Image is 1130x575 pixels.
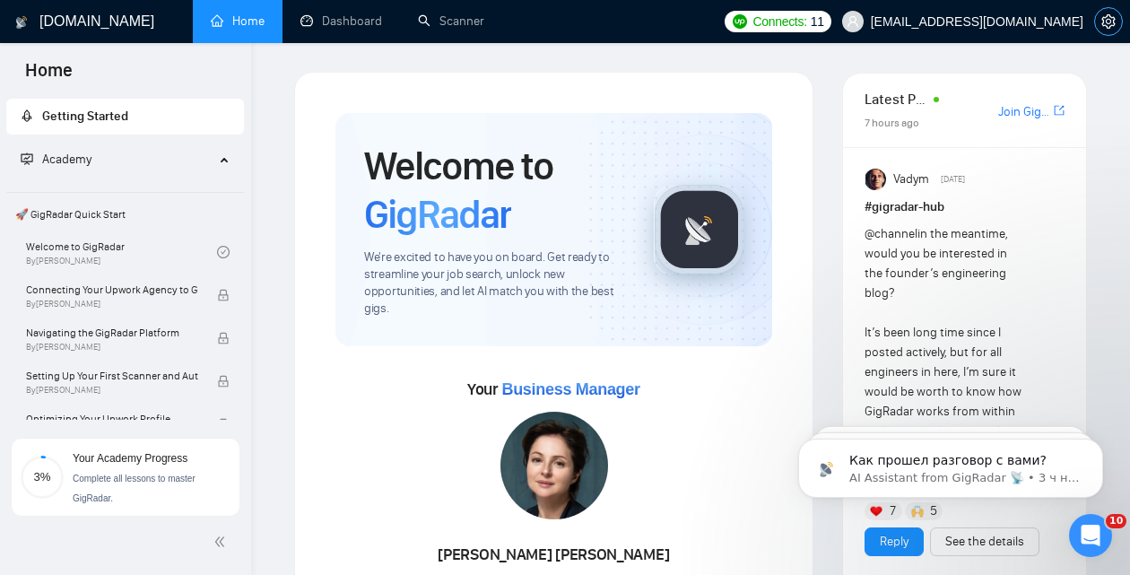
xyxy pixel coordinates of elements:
[1095,14,1122,29] span: setting
[217,375,230,388] span: lock
[945,532,1024,552] a: See the details
[500,412,608,519] img: 1717012133825-64.jpg
[930,527,1039,556] button: See the details
[421,540,687,571] div: [PERSON_NAME] [PERSON_NAME]
[865,226,917,241] span: @channel
[865,169,887,190] img: Vadym
[217,289,230,301] span: lock
[15,8,28,37] img: logo
[211,13,265,29] a: homeHome
[1106,514,1126,528] span: 10
[364,249,625,318] span: We're excited to have you on board. Get ready to streamline your job search, unlock new opportuni...
[26,342,198,353] span: By [PERSON_NAME]
[217,246,230,258] span: check-circle
[847,15,859,28] span: user
[21,152,33,165] span: fund-projection-screen
[655,185,744,274] img: gigradar-logo.png
[26,281,198,299] span: Connecting Your Upwork Agency to GigRadar
[1054,102,1065,119] a: export
[300,13,382,29] a: dashboardDashboard
[811,12,824,31] span: 11
[6,99,244,135] li: Getting Started
[26,324,198,342] span: Navigating the GigRadar Platform
[11,57,87,95] span: Home
[865,117,919,129] span: 7 hours ago
[865,88,928,110] span: Latest Posts from the GigRadar Community
[73,452,187,465] span: Your Academy Progress
[26,299,198,309] span: By [PERSON_NAME]
[893,170,929,189] span: Vadym
[880,532,908,552] a: Reply
[73,474,196,503] span: Complete all lessons to master GigRadar.
[1069,514,1112,557] iframe: Intercom live chat
[8,196,242,232] span: 🚀 GigRadar Quick Start
[213,533,231,551] span: double-left
[865,527,924,556] button: Reply
[217,332,230,344] span: lock
[42,109,128,124] span: Getting Started
[941,171,965,187] span: [DATE]
[21,109,33,122] span: rocket
[501,380,639,398] span: Business Manager
[467,379,640,399] span: Your
[418,13,484,29] a: searchScanner
[364,142,625,239] h1: Welcome to
[26,385,198,396] span: By [PERSON_NAME]
[998,102,1050,122] a: Join GigRadar Slack Community
[1094,7,1123,36] button: setting
[26,367,198,385] span: Setting Up Your First Scanner and Auto-Bidder
[752,12,806,31] span: Connects:
[865,197,1065,217] h1: # gigradar-hub
[217,418,230,431] span: lock
[771,401,1130,527] iframe: Intercom notifications сообщение
[21,471,64,483] span: 3%
[1094,14,1123,29] a: setting
[1054,103,1065,118] span: export
[733,14,747,29] img: upwork-logo.png
[364,190,511,239] span: GigRadar
[21,152,91,167] span: Academy
[42,152,91,167] span: Academy
[26,410,198,428] span: Optimizing Your Upwork Profile
[26,232,217,272] a: Welcome to GigRadarBy[PERSON_NAME]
